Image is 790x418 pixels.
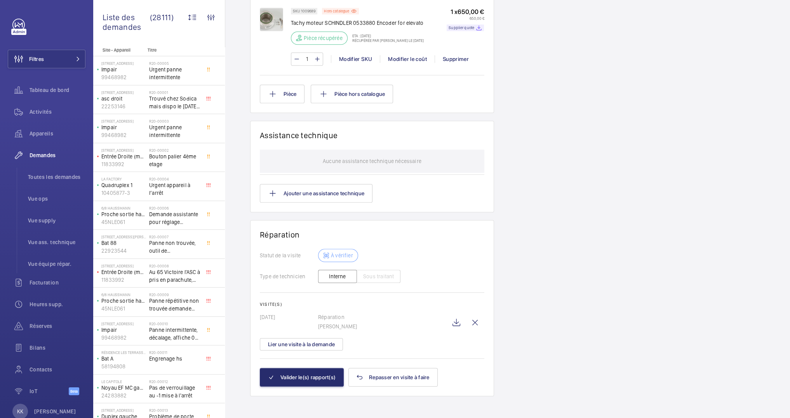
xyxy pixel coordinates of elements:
button: Valider le(s) rapport(s) [260,368,344,387]
p: [STREET_ADDRESS] [101,321,146,326]
span: Appareils [30,130,85,137]
p: Hors catalogue [324,10,349,12]
span: Au 65 Victoire l'ASC à pris en parachute, toutes les sécu coupé, il est au 3 ème, asc sans machin... [149,268,200,284]
p: Aucune assistance technique nécessaire [323,149,421,173]
span: Vue équipe répar. [28,260,85,268]
h2: R20-00005 [149,61,200,66]
span: Contacts [30,366,85,373]
p: asc droit [101,95,146,102]
p: Résidence les Terrasse - [STREET_ADDRESS] [101,350,146,355]
span: Facturation [30,279,85,286]
span: Vue ass. technique [28,238,85,246]
h2: R20-00012 [149,379,200,384]
p: [STREET_ADDRESS] [101,264,146,268]
p: Entrée Droite (monte-charge) [101,153,146,160]
h2: R20-00011 [149,350,200,355]
span: Demande assistante pour réglage d'opérateurs porte cabine double accès [149,210,200,226]
p: 11833992 [101,276,146,284]
button: Repasser en visite à faire [348,368,438,387]
span: Tableau de bord [30,86,85,94]
a: Supplier quote [447,24,484,31]
p: [STREET_ADDRESS] [101,408,146,413]
p: Impair [101,66,146,73]
p: 45NLE061 [101,218,146,226]
p: 99468982 [101,73,146,81]
h2: R20-00009 [149,292,200,297]
p: Quadruplex 1 [101,181,146,189]
p: À vérifier [331,251,353,259]
button: Filtres [8,50,85,68]
p: [STREET_ADDRESS] [101,61,146,66]
p: KK [17,408,23,415]
p: Bat A [101,355,146,362]
p: Impair [101,123,146,131]
img: -L8ufOVOYCndER6VYAeuCQGDoOKt2N9SFVTrWv9QHakaVS5O.png [260,8,283,31]
span: Panne non trouvée, outil de déverouillouge impératif pour le diagnostic [149,239,200,255]
h1: Réparation [260,230,484,239]
span: Vue supply [28,217,85,224]
p: Le Capitole [101,379,146,384]
p: 6/8 Haussmann [101,292,146,297]
p: Proche sortie hall Pelletier [101,297,146,305]
p: 45NLE061 [101,305,146,312]
span: Urgent appareil à l’arrêt [149,181,200,197]
span: Toutes les demandes [28,173,85,181]
h2: R20-00004 [149,177,200,181]
p: Titre [148,47,199,53]
span: Panne intermittente, décalage, affiche 0 au palier alors que l'appareil se trouve au 1er étage, c... [149,326,200,342]
span: IoT [30,387,69,395]
span: Trouvé chez Sodica mais dispo le [DATE] [URL][DOMAIN_NAME] [149,95,200,110]
span: Demandes [30,151,85,159]
span: Engrenage hs [149,355,200,362]
p: [STREET_ADDRESS] [101,90,146,95]
h2: R20-00006 [149,206,200,210]
p: 11833992 [101,160,146,168]
p: Tachy moteur SCHINDLER 0533880 Encoder for elevato [291,19,424,27]
p: Bat 88 [101,239,146,247]
p: Entrée Droite (monte-charge) [101,268,146,276]
div: Modifier le coût [380,55,435,63]
h2: R20-00010 [149,321,200,326]
h2: R20-00007 [149,234,200,239]
p: 22253146 [101,102,146,110]
p: Récupérée par [PERSON_NAME] le [DATE] [348,38,424,43]
h2: R20-00008 [149,264,200,268]
p: 58194808 [101,362,146,370]
p: [STREET_ADDRESS] [101,119,146,123]
button: Lier une visite à la demande [260,338,343,350]
button: Interne [318,270,357,283]
p: 24283882 [101,392,146,399]
p: Proche sortie hall Pelletier [101,210,146,218]
p: 6/8 Haussmann [101,206,146,210]
span: Bouton palier 4ème etage [149,153,200,168]
button: Ajouter une assistance technique [260,184,372,203]
span: Pas de verrouillage au -1 mise à l'arrêt [149,384,200,399]
p: SKU 1009689 [293,10,315,12]
p: ETA : [DATE] [348,33,424,38]
span: Filtres [29,55,44,63]
p: [DATE] [260,313,318,321]
h2: R20-00003 [149,119,200,123]
p: Noyau EF MC gauche [101,384,146,392]
p: [STREET_ADDRESS] [101,148,146,153]
p: [PERSON_NAME] [318,323,447,330]
span: Beta [69,387,79,395]
p: Réparation [318,313,447,321]
h2: R20-00002 [149,148,200,153]
p: 22923544 [101,247,146,255]
span: Panne répétitive non trouvée demande assistance expert technique [149,297,200,312]
button: Pièce hors catalogue [311,85,393,103]
span: Activités [30,108,85,116]
p: [STREET_ADDRESS][PERSON_NAME] [101,234,146,239]
p: Impair [101,326,146,334]
h2: R20-00013 [149,408,200,413]
span: Vue ops [28,195,85,203]
span: Urgent panne intermittente [149,66,200,81]
span: Bilans [30,344,85,352]
p: 1 x 650,00 € [447,8,484,16]
h2: Visite(s) [260,302,484,307]
p: Pièce récupérée [304,34,343,42]
p: 99468982 [101,131,146,139]
div: Supprimer [435,55,477,63]
span: Heures supp. [30,300,85,308]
